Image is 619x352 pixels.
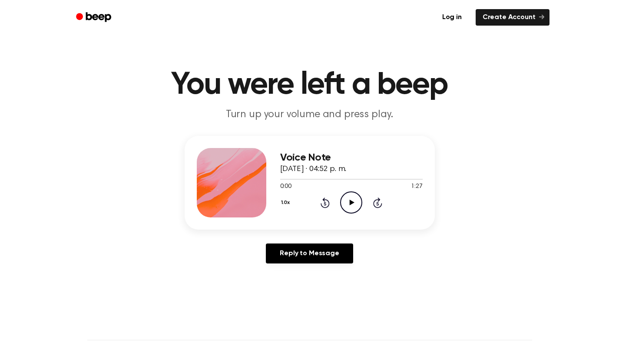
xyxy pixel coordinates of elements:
[280,152,423,164] h3: Voice Note
[280,195,293,210] button: 1.0x
[411,182,422,191] span: 1:27
[87,69,532,101] h1: You were left a beep
[434,7,470,27] a: Log in
[70,9,119,26] a: Beep
[280,182,291,191] span: 0:00
[476,9,549,26] a: Create Account
[143,108,477,122] p: Turn up your volume and press play.
[266,243,353,263] a: Reply to Message
[280,165,347,173] span: [DATE] · 04:52 p. m.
